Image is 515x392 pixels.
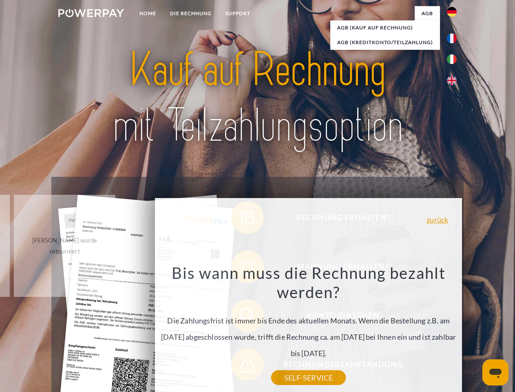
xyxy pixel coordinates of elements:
[482,359,508,385] iframe: Schaltfläche zum Öffnen des Messaging-Fensters
[330,20,440,35] a: AGB (Kauf auf Rechnung)
[160,263,458,302] h3: Bis wann muss die Rechnung bezahlt werden?
[271,370,346,385] a: SELF-SERVICE
[19,235,111,257] div: [PERSON_NAME] wurde retourniert
[447,54,457,64] img: it
[415,6,440,21] a: agb
[219,6,257,21] a: SUPPORT
[447,7,457,17] img: de
[427,216,448,223] a: zurück
[160,263,458,378] div: Die Zahlungsfrist ist immer bis Ende des aktuellen Monats. Wenn die Bestellung z.B. am [DATE] abg...
[447,33,457,43] img: fr
[133,6,163,21] a: Home
[163,6,219,21] a: DIE RECHNUNG
[330,35,440,50] a: AGB (Kreditkonto/Teilzahlung)
[447,76,457,85] img: en
[58,9,124,17] img: logo-powerpay-white.svg
[78,39,437,156] img: title-powerpay_de.svg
